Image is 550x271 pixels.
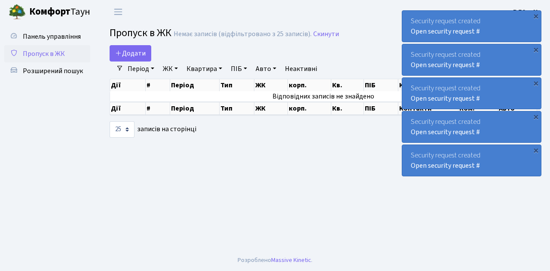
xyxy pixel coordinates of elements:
a: Розширений пошук [4,62,90,80]
img: logo.png [9,3,26,21]
th: ЖК [254,79,288,91]
span: Таун [29,5,90,19]
a: Квартира [183,62,226,76]
div: Немає записів (відфільтровано з 25 записів). [174,30,312,38]
div: × [532,45,540,54]
a: Неактивні [281,62,321,76]
a: ЖК [159,62,181,76]
th: ЖК [254,102,288,115]
th: Контакти [398,79,458,91]
th: Тип [220,102,255,115]
b: Комфорт [29,5,70,18]
div: Security request created [402,145,541,176]
div: Security request created [402,11,541,42]
td: Відповідних записів не знайдено [110,91,537,102]
th: Період [170,102,220,115]
a: Open security request # [411,161,480,170]
th: Кв. [331,79,364,91]
th: Дії [110,102,146,115]
a: Період [124,62,158,76]
th: Дії [110,79,146,91]
div: Security request created [402,111,541,142]
th: корп. [288,102,331,115]
a: Панель управління [4,28,90,45]
th: корп. [288,79,331,91]
span: Розширений пошук [23,66,83,76]
a: ПІБ [227,62,251,76]
th: ПІБ [364,102,398,115]
th: # [146,79,170,91]
th: ПІБ [364,79,398,91]
div: × [532,112,540,121]
a: Open security request # [411,27,480,36]
th: Тип [220,79,255,91]
a: Скинути [313,30,339,38]
th: Контакти [398,102,458,115]
th: Кв. [331,102,364,115]
a: Massive Kinetic [271,256,311,265]
a: Додати [110,45,151,62]
button: Переключити навігацію [107,5,129,19]
div: × [532,12,540,20]
a: Пропуск в ЖК [4,45,90,62]
div: Security request created [402,44,541,75]
a: Open security request # [411,94,480,103]
th: # [146,102,170,115]
div: × [532,146,540,154]
span: Додати [115,49,146,58]
div: × [532,79,540,87]
a: Open security request # [411,60,480,70]
a: ВЛ2 -. К. [513,7,540,17]
span: Пропуск в ЖК [110,25,171,40]
span: Пропуск в ЖК [23,49,65,59]
label: записів на сторінці [110,121,196,138]
span: Панель управління [23,32,81,41]
th: Період [170,79,220,91]
div: Security request created [402,78,541,109]
select: записів на сторінці [110,121,134,138]
a: Авто [252,62,280,76]
div: Розроблено . [238,256,312,265]
a: Open security request # [411,127,480,137]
